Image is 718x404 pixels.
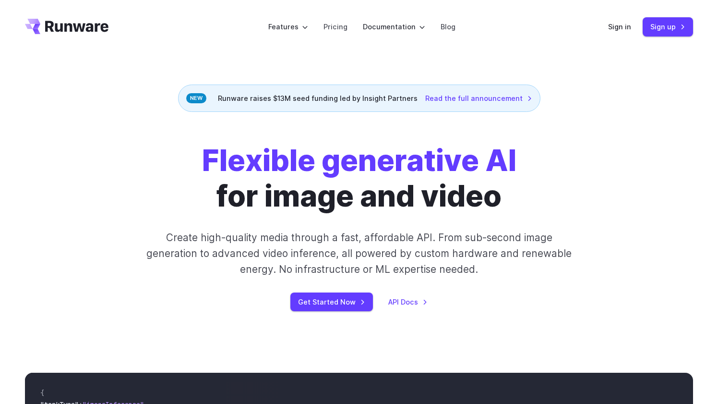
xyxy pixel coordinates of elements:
a: Pricing [323,21,347,32]
a: Sign in [608,21,631,32]
label: Documentation [363,21,425,32]
a: Get Started Now [290,293,373,311]
a: API Docs [388,296,428,307]
strong: Flexible generative AI [202,142,516,178]
p: Create high-quality media through a fast, affordable API. From sub-second image generation to adv... [145,230,573,278]
a: Blog [441,21,455,32]
a: Go to / [25,19,108,34]
a: Read the full announcement [425,93,532,104]
h1: for image and video [202,143,516,214]
label: Features [268,21,308,32]
a: Sign up [643,17,693,36]
div: Runware raises $13M seed funding led by Insight Partners [178,85,540,112]
span: { [40,389,44,397]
